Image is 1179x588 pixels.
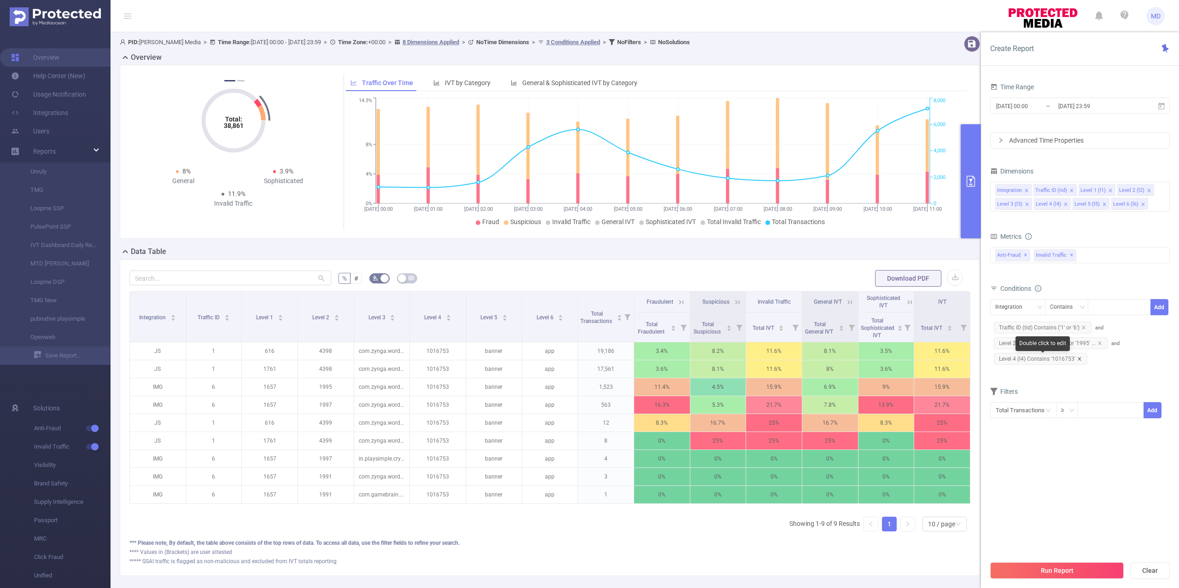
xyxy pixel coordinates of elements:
tspan: [DATE] 01:00 [414,206,443,212]
span: Total Transactions [580,311,613,324]
a: Help Center (New) [11,67,85,85]
p: 8% [802,360,858,378]
span: Total General IVT [805,321,835,335]
i: Filter menu [621,292,634,342]
div: Level 2 (l2) [1119,184,1144,196]
tspan: 6,000 [934,121,946,127]
p: app [522,378,578,396]
div: ≥ [1061,403,1071,418]
i: icon: close [1069,188,1074,194]
p: banner [466,378,522,396]
div: Double click to edit [1016,336,1070,351]
tspan: [DATE] 06:00 [664,206,692,212]
p: 1 [186,360,242,378]
i: icon: caret-down [947,327,952,330]
a: Integrations [11,104,68,122]
p: 1016753 [410,378,466,396]
i: icon: caret-up [779,324,784,327]
i: Filter menu [789,312,802,342]
i: icon: left [868,521,874,527]
i: icon: down [956,521,961,528]
i: icon: caret-up [898,324,903,327]
div: Invalid Traffic [183,199,284,208]
span: Fraud [482,218,499,225]
span: ✕ [1024,250,1027,261]
span: 11.9% [228,190,245,197]
i: icon: close [1147,188,1151,194]
div: Sort [778,324,784,329]
tspan: [DATE] 05:00 [613,206,642,212]
i: icon: bar-chart [511,80,517,86]
a: Loopme SSP [18,199,99,218]
tspan: [DATE] 10:00 [863,206,892,212]
i: icon: close [1081,325,1086,330]
p: 11.6% [746,342,802,360]
span: Level 6 [537,314,555,321]
p: com.zynga.words3 [354,360,410,378]
tspan: 2,000 [934,174,946,180]
div: icon: rightAdvanced Time Properties [991,133,1169,148]
span: Solutions [33,399,60,417]
div: Sort [170,313,176,319]
i: icon: caret-down [171,317,176,320]
p: JS [130,342,186,360]
p: app [522,360,578,378]
u: 8 Dimensions Applied [403,39,459,46]
span: Total Sophisticated IVT [861,317,894,339]
p: 8.1% [802,342,858,360]
p: 1016753 [410,342,466,360]
p: 1657 [242,396,298,414]
i: icon: bar-chart [433,80,440,86]
tspan: [DATE] 00:00 [364,206,393,212]
button: Download PDF [875,270,941,287]
div: Sort [897,324,903,329]
p: com.zynga.words3 [354,396,410,414]
div: General [133,176,233,186]
button: Add [1144,402,1161,418]
p: 7.8% [802,396,858,414]
span: Visibility [34,456,111,474]
i: icon: caret-up [947,324,952,327]
li: Level 3 (l3) [995,198,1032,210]
span: > [321,39,330,46]
li: Level 1 (l1) [1079,184,1115,196]
p: 21.7% [914,396,970,414]
h2: Overview [131,52,162,63]
p: 11.4% [634,378,690,396]
div: Sort [947,324,952,329]
li: Level 5 (l5) [1073,198,1109,210]
a: Save Report... [34,346,111,365]
i: icon: caret-up [224,313,229,316]
span: ✕ [1070,250,1074,261]
span: > [600,39,609,46]
p: 11.6% [914,342,970,360]
span: % [342,275,347,282]
p: 3.6% [634,360,690,378]
i: icon: caret-down [334,317,339,320]
i: icon: user [120,39,128,45]
i: icon: caret-up [334,313,339,316]
span: Level 2 (l2) Contains ('1991' or '1995' ... [994,337,1108,349]
span: MD [1151,7,1161,25]
i: icon: info-circle [1035,285,1041,292]
span: Invalid Traffic [34,438,111,456]
span: Click Fraud [34,548,111,566]
i: icon: caret-down [224,317,229,320]
tspan: [DATE] 11:00 [913,206,942,212]
i: icon: close [1024,188,1029,194]
a: Usage Notification [11,85,86,104]
i: icon: caret-up [446,313,451,316]
p: banner [466,342,522,360]
span: Suspicious [510,218,541,225]
span: Suspicious [702,299,730,305]
i: icon: caret-down [446,317,451,320]
a: Unruly [18,162,99,181]
span: Level 3 [368,314,387,321]
div: Sort [390,313,395,319]
p: 6 [186,378,242,396]
div: Contains [1051,300,1080,315]
a: pubnative playsimple [18,310,99,328]
tspan: 8,000 [934,98,946,104]
span: Total Fraudulent [638,321,666,335]
i: icon: down [1037,305,1043,311]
